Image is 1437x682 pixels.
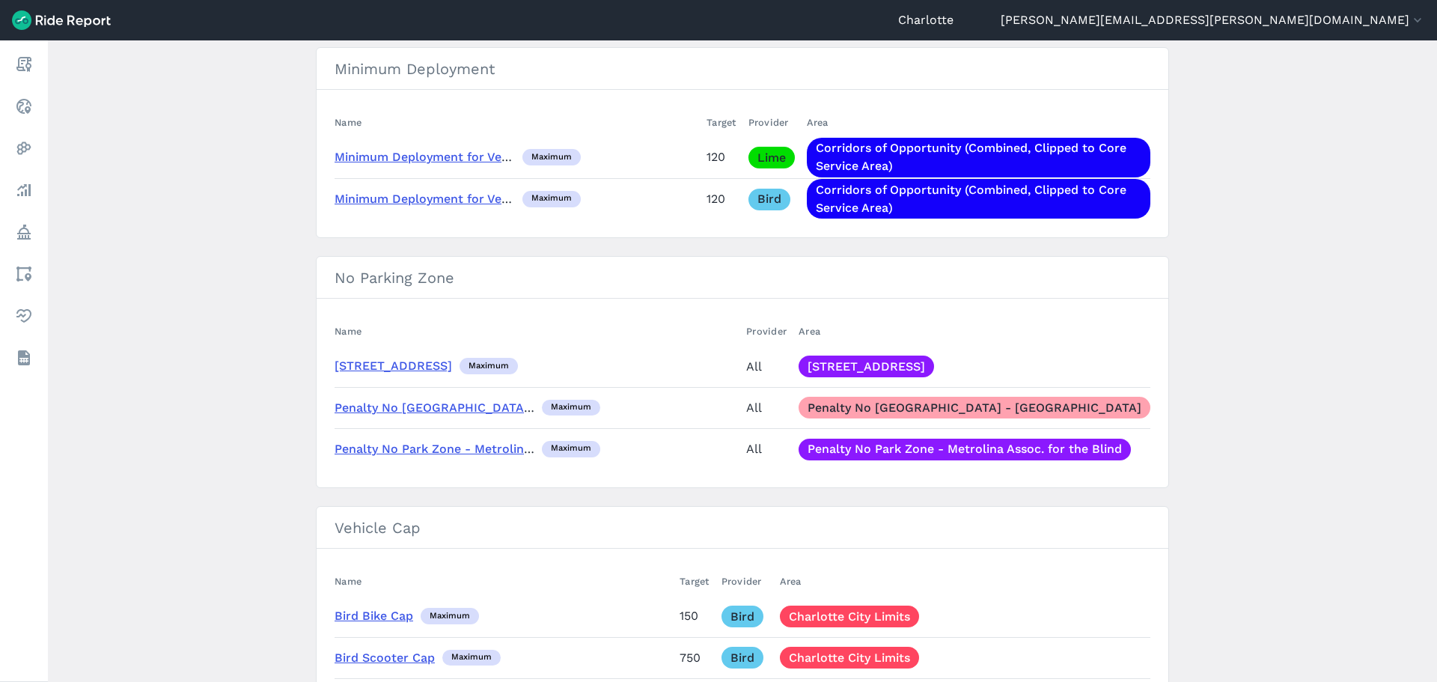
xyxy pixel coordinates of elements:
a: Areas [10,261,37,287]
a: Health [10,302,37,329]
img: Ride Report [12,10,111,30]
th: Target [674,567,716,596]
th: Target [701,108,742,137]
a: Report [10,51,37,78]
a: Penalty No Park Zone - Metrolina Assoc. for the Blind [799,439,1131,460]
div: All [746,397,787,418]
td: 150 [674,596,716,637]
a: Penalty No [GEOGRAPHIC_DATA] - [GEOGRAPHIC_DATA] [799,397,1150,418]
a: Penalty No [GEOGRAPHIC_DATA] - [GEOGRAPHIC_DATA] [335,401,668,415]
a: Bird Bike Cap [335,609,413,623]
th: Name [335,567,674,596]
h3: No Parking Zone [317,257,1168,299]
a: Bird Scooter Cap [335,651,435,665]
div: maximum [542,441,600,457]
div: maximum [522,149,581,165]
div: maximum [442,650,501,666]
a: Heatmaps [10,135,37,162]
a: Analyze [10,177,37,204]
a: Charlotte [898,11,954,29]
a: Penalty No Park Zone - Metrolina Assoc. for the Blind [335,442,649,456]
div: maximum [421,608,479,624]
th: Provider [742,108,801,137]
a: [STREET_ADDRESS] [335,359,452,373]
div: maximum [522,191,581,207]
th: Name [335,108,701,137]
a: Minimum Deployment for Vehicles in Equity Zones [335,192,629,206]
h3: Minimum Deployment [317,48,1168,90]
td: 120 [701,137,742,178]
a: Bird [721,647,763,669]
div: maximum [460,358,518,374]
td: 120 [701,178,742,219]
a: Charlotte City Limits [780,606,919,627]
button: [PERSON_NAME][EMAIL_ADDRESS][PERSON_NAME][DOMAIN_NAME] [1001,11,1425,29]
a: Bird [721,606,763,627]
a: Bird [748,189,790,210]
th: Provider [716,567,774,596]
a: Datasets [10,344,37,371]
h3: Vehicle Cap [317,507,1168,549]
a: Charlotte City Limits [780,647,919,669]
th: Name [335,317,740,346]
a: Policy [10,219,37,246]
th: Provider [740,317,793,346]
a: [STREET_ADDRESS] [799,356,934,377]
th: Area [793,317,1150,346]
td: 750 [674,637,716,678]
a: Corridors of Opportunity (Combined, Clipped to Core Service Area) [807,179,1151,219]
a: Lime [748,147,795,168]
a: Minimum Deployment for Vehicles in Equity Zones [335,150,629,164]
div: maximum [542,400,600,416]
a: Realtime [10,93,37,120]
a: Corridors of Opportunity (Combined, Clipped to Core Service Area) [807,138,1151,177]
th: Area [774,567,1151,596]
div: All [746,438,787,460]
th: Area [801,108,1151,137]
div: All [746,356,787,377]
